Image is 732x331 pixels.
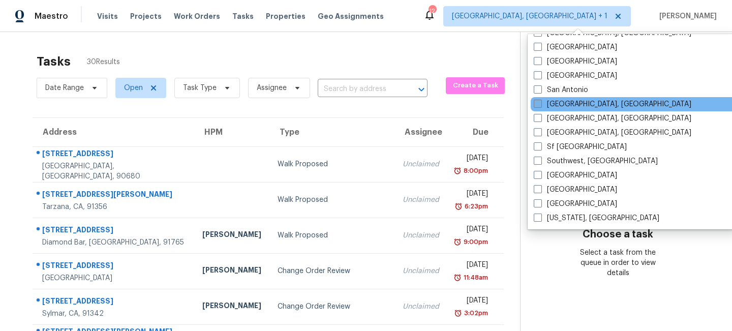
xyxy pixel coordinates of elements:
div: [PERSON_NAME] [202,265,261,278]
div: Diamond Bar, [GEOGRAPHIC_DATA], 91765 [42,237,186,248]
div: Unclaimed [403,195,439,205]
input: Search by address [318,81,399,97]
div: 3:02pm [462,308,488,318]
div: 11:48am [462,273,488,283]
div: 9:00pm [462,237,488,247]
span: Assignee [257,83,287,93]
div: 8:00pm [462,166,488,176]
span: Open [124,83,143,93]
div: Walk Proposed [278,159,387,169]
h3: Choose a task [583,229,653,239]
span: Projects [130,11,162,21]
label: [GEOGRAPHIC_DATA] [534,170,617,180]
div: Sylmar, CA, 91342 [42,309,186,319]
div: [PERSON_NAME] [202,300,261,313]
label: [GEOGRAPHIC_DATA], [GEOGRAPHIC_DATA] [534,113,691,124]
span: Maestro [35,11,68,21]
div: [STREET_ADDRESS] [42,296,186,309]
div: [DATE] [455,224,487,237]
img: Overdue Alarm Icon [454,308,462,318]
button: Open [414,82,429,97]
div: Change Order Review [278,266,387,276]
div: [DATE] [455,260,487,273]
h2: Tasks [37,56,71,67]
label: [US_STATE], [GEOGRAPHIC_DATA] [534,213,659,223]
div: [STREET_ADDRESS] [42,260,186,273]
div: [GEOGRAPHIC_DATA], [GEOGRAPHIC_DATA], 90680 [42,161,186,182]
img: Overdue Alarm Icon [454,201,463,212]
label: Southwest, [GEOGRAPHIC_DATA] [534,156,658,166]
div: 6:23pm [463,201,488,212]
span: Visits [97,11,118,21]
th: Address [33,118,194,146]
div: [STREET_ADDRESS][PERSON_NAME] [42,189,186,202]
label: [GEOGRAPHIC_DATA], [GEOGRAPHIC_DATA] [534,128,691,138]
th: Assignee [394,118,447,146]
div: [STREET_ADDRESS] [42,225,186,237]
label: [GEOGRAPHIC_DATA] [534,199,617,209]
span: Properties [266,11,306,21]
div: Walk Proposed [278,195,387,205]
img: Overdue Alarm Icon [453,166,462,176]
th: Type [269,118,395,146]
label: [GEOGRAPHIC_DATA] [534,56,617,67]
span: [PERSON_NAME] [655,11,717,21]
div: Unclaimed [403,302,439,312]
th: Due [447,118,503,146]
span: 30 Results [87,57,120,67]
div: Unclaimed [403,230,439,240]
span: Create a Task [451,80,499,92]
div: [STREET_ADDRESS] [42,148,186,161]
div: [PERSON_NAME] [202,229,261,242]
div: Tarzana, CA, 91356 [42,202,186,212]
span: Tasks [232,13,254,20]
span: [GEOGRAPHIC_DATA], [GEOGRAPHIC_DATA] + 1 [452,11,607,21]
div: [GEOGRAPHIC_DATA] [42,273,186,283]
img: Overdue Alarm Icon [453,237,462,247]
span: Date Range [45,83,84,93]
label: Sf [GEOGRAPHIC_DATA] [534,142,627,152]
label: [GEOGRAPHIC_DATA] [534,185,617,195]
div: 12 [429,6,436,16]
div: Walk Proposed [278,230,387,240]
th: HPM [194,118,269,146]
label: [GEOGRAPHIC_DATA] [534,71,617,81]
div: Select a task from the queue in order to view details [569,248,667,278]
span: Geo Assignments [318,11,384,21]
div: [DATE] [455,295,487,308]
span: Task Type [183,83,217,93]
img: Overdue Alarm Icon [453,273,462,283]
label: [GEOGRAPHIC_DATA] [534,42,617,52]
div: Unclaimed [403,266,439,276]
div: [DATE] [455,153,487,166]
div: Unclaimed [403,159,439,169]
span: Work Orders [174,11,220,21]
div: Change Order Review [278,302,387,312]
div: [DATE] [455,189,487,201]
label: [GEOGRAPHIC_DATA], [GEOGRAPHIC_DATA] [534,99,691,109]
label: San Antonio [534,85,588,95]
button: Create a Task [446,77,504,94]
